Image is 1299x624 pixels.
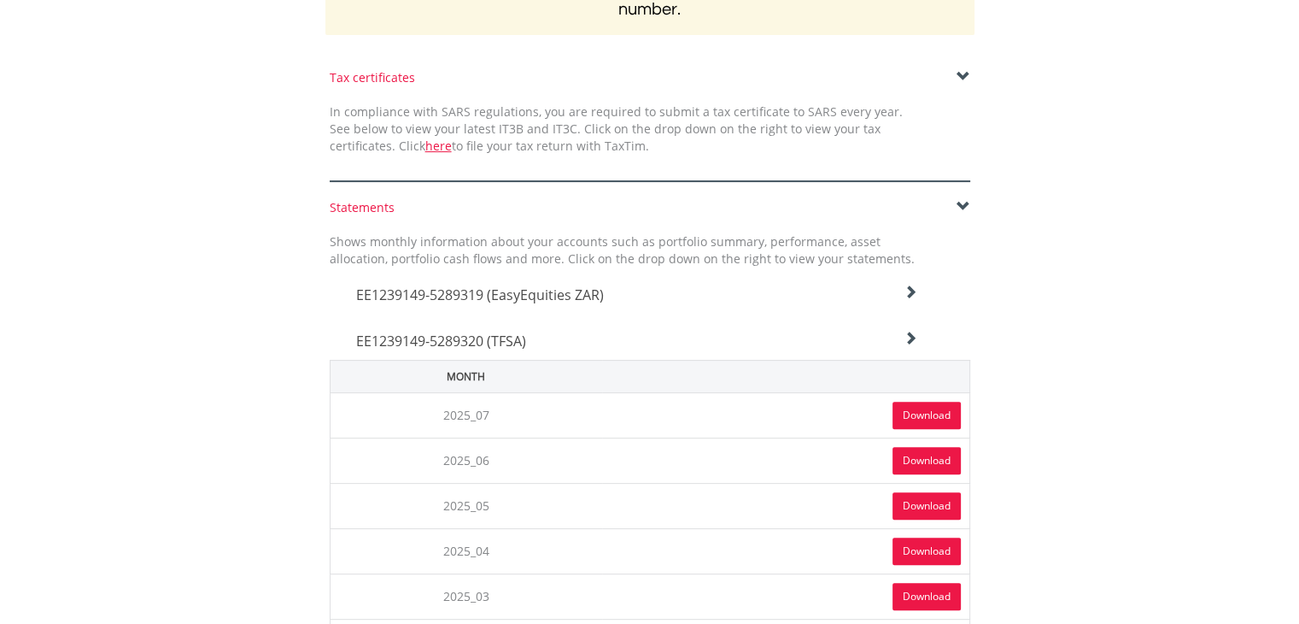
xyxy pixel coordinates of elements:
[330,528,602,574] td: 2025_04
[330,199,970,216] div: Statements
[330,574,602,619] td: 2025_03
[892,583,961,610] a: Download
[330,69,970,86] div: Tax certificates
[892,492,961,520] a: Download
[425,138,452,154] a: here
[330,392,602,438] td: 2025_07
[317,233,927,268] div: Shows monthly information about your accounts such as portfolio summary, performance, asset alloc...
[356,332,526,350] span: EE1239149-5289320 (TFSA)
[330,360,602,392] th: Month
[330,103,903,154] span: In compliance with SARS regulations, you are required to submit a tax certificate to SARS every y...
[892,447,961,474] a: Download
[892,402,961,429] a: Download
[330,438,602,483] td: 2025_06
[356,286,604,304] span: EE1239149-5289319 (EasyEquities ZAR)
[330,483,602,528] td: 2025_05
[399,138,649,154] span: Click to file your tax return with TaxTim.
[892,538,961,565] a: Download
